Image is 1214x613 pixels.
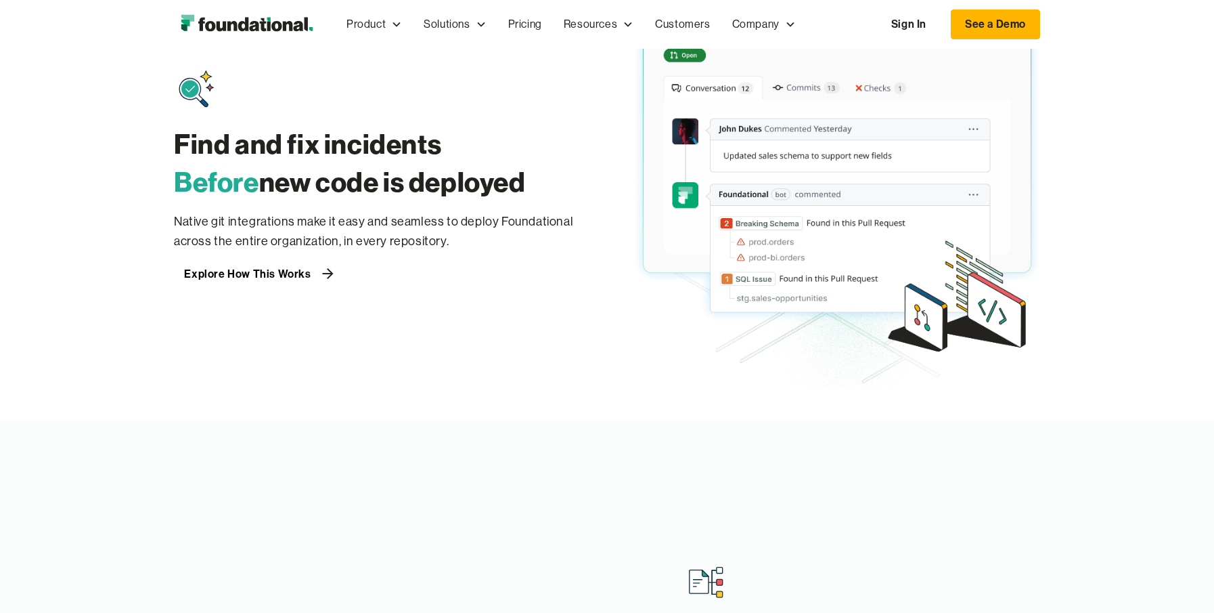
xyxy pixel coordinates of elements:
div: Product [336,2,413,47]
div: Company [721,2,807,47]
a: home [174,11,319,38]
a: Customers [644,2,721,47]
div: Product [346,16,386,33]
h3: Find and fix incidents new code is deployed [174,125,580,201]
div: Resources [553,2,644,47]
iframe: Chat Widget [970,456,1214,613]
div: Resources [564,16,617,33]
img: Foundational Logo [174,11,319,38]
a: Pricing [497,2,553,47]
a: See a Demo [951,9,1040,39]
img: Lineage Icon [684,560,727,604]
div: Company [732,16,780,33]
a: Explore How This Works [174,263,343,284]
p: Native git integrations make it easy and seamless to deploy Foundational across the entire organi... [174,212,580,252]
div: Solutions [413,2,497,47]
span: Before [174,165,259,199]
img: Find and Fix Icon [175,68,219,112]
div: Solutions [424,16,470,33]
div: Explore How This Works [184,268,311,279]
a: Sign In [878,10,940,39]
